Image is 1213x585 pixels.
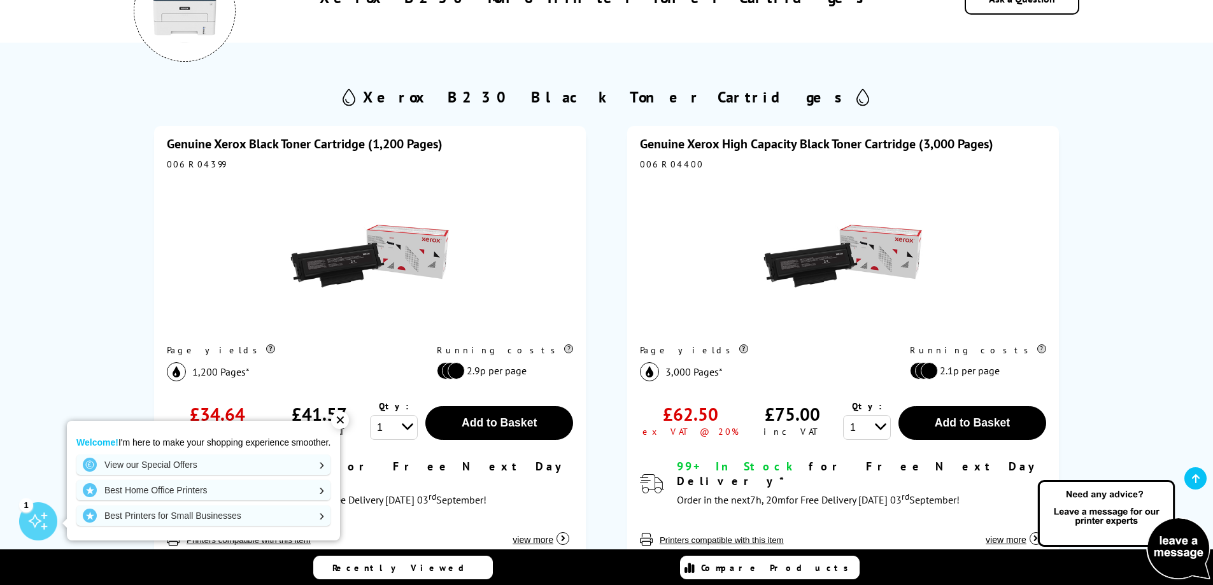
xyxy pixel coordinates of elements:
div: £34.64 [190,402,245,426]
img: Xerox High Capacity Black Toner Cartridge (3,000 Pages) [763,176,923,335]
span: for Free Next Day Delivery* [204,459,567,488]
span: 1,200 Pages* [192,365,250,378]
span: Order in the next for Free Delivery [DATE] 03 September! [204,493,486,506]
div: £62.50 [663,402,718,426]
img: Open Live Chat window [1035,478,1213,582]
span: Recently Viewed [332,562,477,574]
span: Compare Products [701,562,855,574]
button: Add to Basket [425,406,573,440]
a: Best Home Office Printers [76,480,330,500]
div: Running costs [910,344,1046,356]
sup: rd [902,491,909,502]
div: ✕ [331,411,349,429]
img: Xerox Black Toner Cartridge (1,200 Pages) [290,176,450,335]
span: Add to Basket [935,416,1010,429]
h2: Xerox B230 Black Toner Cartridges [363,87,850,107]
p: I'm here to make your shopping experience smoother. [76,437,330,448]
a: View our Special Offers [76,455,330,475]
button: Add to Basket [898,406,1046,440]
div: £41.57 [292,402,347,426]
a: Recently Viewed [313,556,493,579]
div: Page yields [640,344,884,356]
img: black_icon.svg [167,362,186,381]
div: modal_delivery [204,459,573,509]
div: 006R04400 [640,159,1046,170]
div: Page yields [167,344,411,356]
span: Order in the next for Free Delivery [DATE] 03 September! [677,493,960,506]
img: black_icon.svg [640,362,659,381]
div: Running costs [437,344,573,356]
sup: rd [429,491,436,502]
button: view more [509,521,573,546]
div: £75.00 [765,402,820,426]
div: modal_delivery [677,459,1046,509]
span: 99+ In Stock [677,459,798,474]
a: Compare Products [680,556,860,579]
li: 2.1p per page [910,362,1040,379]
div: 1 [19,498,33,512]
li: 2.9p per page [437,362,567,379]
a: Best Printers for Small Businesses [76,505,330,526]
div: ex VAT @ 20% [642,426,739,437]
button: view more [982,521,1046,546]
span: Qty: [379,400,409,412]
div: 006R04399 [167,159,573,170]
span: Qty: [852,400,882,412]
span: view more [513,535,553,545]
span: view more [986,535,1026,545]
span: 3,000 Pages* [665,365,723,378]
a: Genuine Xerox High Capacity Black Toner Cartridge (3,000 Pages) [640,136,993,152]
button: Printers compatible with this item [656,535,788,546]
strong: Welcome! [76,437,118,448]
span: for Free Next Day Delivery* [677,459,1040,488]
a: Genuine Xerox Black Toner Cartridge (1,200 Pages) [167,136,443,152]
span: Add to Basket [462,416,537,429]
div: inc VAT [763,426,821,437]
span: 7h, 20m [750,493,786,506]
